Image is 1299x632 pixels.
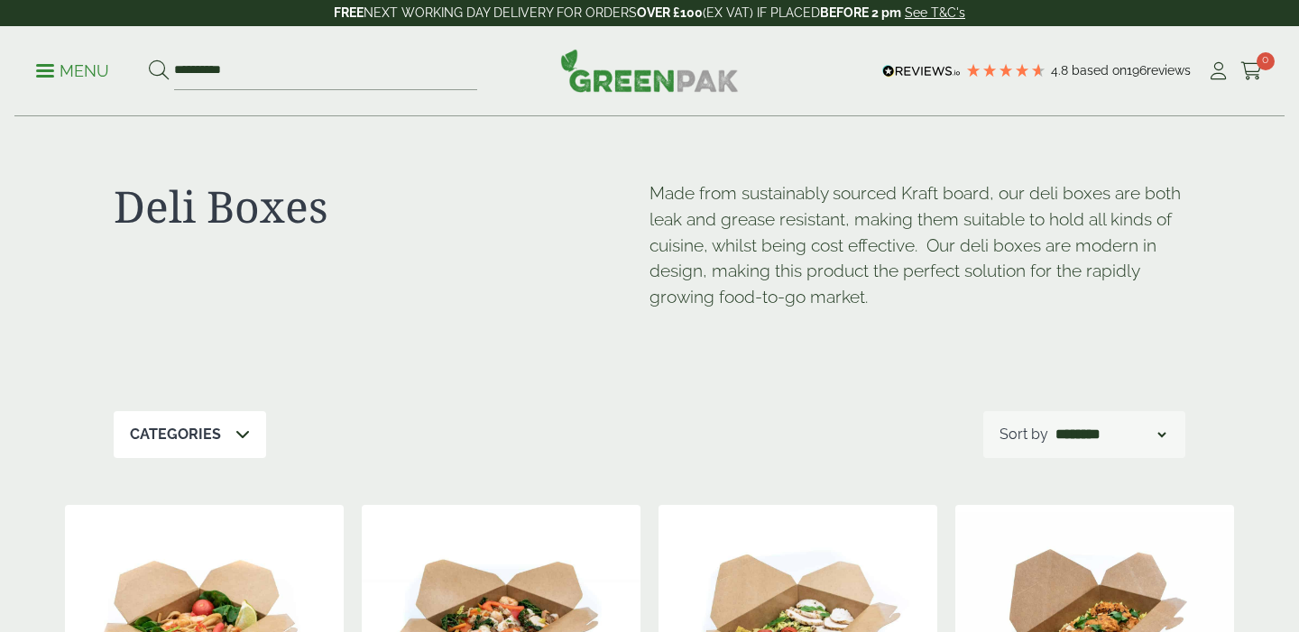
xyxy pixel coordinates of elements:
strong: FREE [334,5,364,20]
select: Shop order [1052,424,1169,445]
i: Cart [1240,62,1263,80]
span: reviews [1147,63,1191,78]
p: Menu [36,60,109,82]
p: Sort by [1000,424,1048,445]
a: See T&C's [905,5,965,20]
p: Made from sustainably sourced Kraft board, our deli boxes are both leak and grease resistant, mak... [649,180,1185,310]
img: GreenPak Supplies [560,49,739,92]
i: My Account [1207,62,1230,80]
a: Menu [36,60,109,78]
span: Based on [1072,63,1127,78]
span: 0 [1257,52,1275,70]
div: 4.79 Stars [965,62,1046,78]
strong: OVER £100 [637,5,703,20]
a: 0 [1240,58,1263,85]
span: 4.8 [1051,63,1072,78]
span: 196 [1127,63,1147,78]
strong: BEFORE 2 pm [820,5,901,20]
img: REVIEWS.io [882,65,961,78]
p: Categories [130,424,221,445]
h1: Deli Boxes [114,180,649,233]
